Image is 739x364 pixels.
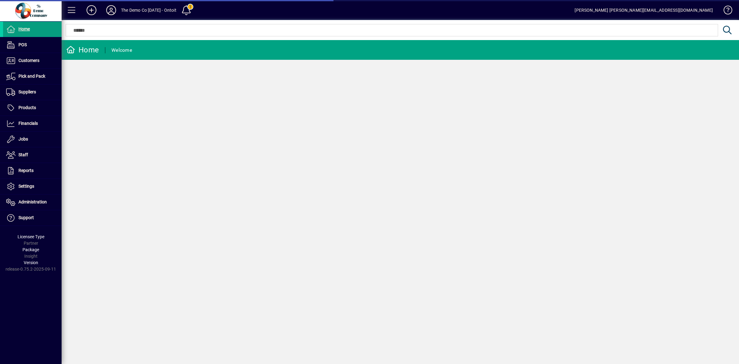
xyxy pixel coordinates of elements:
div: [PERSON_NAME] [PERSON_NAME][EMAIL_ADDRESS][DOMAIN_NAME] [575,5,713,15]
span: POS [18,42,27,47]
span: Jobs [18,137,28,141]
a: Knowledge Base [719,1,731,21]
a: POS [3,37,62,53]
span: Products [18,105,36,110]
span: Version [24,260,38,265]
a: Support [3,210,62,226]
span: Staff [18,152,28,157]
div: Welcome [111,45,132,55]
span: Administration [18,199,47,204]
span: Financials [18,121,38,126]
div: The Demo Co [DATE] - Ontoit [121,5,176,15]
div: Home [66,45,99,55]
a: Products [3,100,62,116]
button: Add [82,5,101,16]
a: Administration [3,194,62,210]
a: Reports [3,163,62,178]
span: Support [18,215,34,220]
span: Suppliers [18,89,36,94]
button: Profile [101,5,121,16]
span: Settings [18,184,34,189]
span: Reports [18,168,34,173]
a: Settings [3,179,62,194]
a: Customers [3,53,62,68]
a: Suppliers [3,84,62,100]
span: Package [22,247,39,252]
span: Home [18,27,30,31]
span: Licensee Type [18,234,44,239]
span: Pick and Pack [18,74,45,79]
a: Financials [3,116,62,131]
a: Pick and Pack [3,69,62,84]
span: Customers [18,58,39,63]
a: Jobs [3,132,62,147]
a: Staff [3,147,62,163]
